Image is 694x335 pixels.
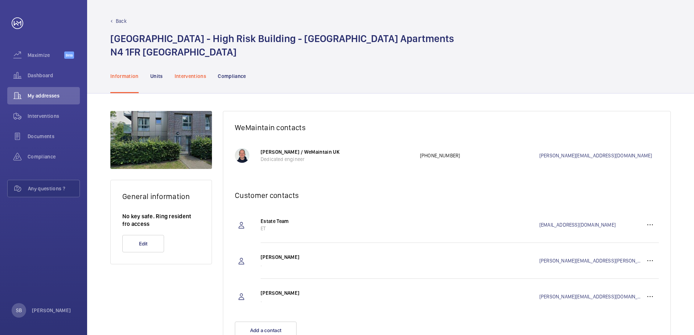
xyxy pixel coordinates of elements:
[28,153,80,160] span: Compliance
[420,152,539,159] p: [PHONE_NUMBER]
[539,152,659,159] a: [PERSON_NAME][EMAIL_ADDRESS][DOMAIN_NAME]
[116,17,127,25] p: Back
[261,225,413,232] p: ET
[539,257,641,264] a: [PERSON_NAME][EMAIL_ADDRESS][PERSON_NAME][DOMAIN_NAME]
[28,72,80,79] span: Dashboard
[261,156,413,163] p: Dedicated engineer
[110,32,454,59] h1: [GEOGRAPHIC_DATA] - High Risk Building - [GEOGRAPHIC_DATA] Apartments N4 1FR [GEOGRAPHIC_DATA]
[28,133,80,140] span: Documents
[218,73,246,80] p: Compliance
[28,185,79,192] span: Any questions ?
[122,192,200,201] h2: General information
[261,289,413,297] p: [PERSON_NAME]
[261,148,413,156] p: [PERSON_NAME] / WeMaintain UK
[150,73,163,80] p: Units
[175,73,207,80] p: Interventions
[539,293,641,300] a: [PERSON_NAME][EMAIL_ADDRESS][DOMAIN_NAME]
[261,297,413,304] p: .
[235,191,659,200] h2: Customer contacts
[28,51,64,59] span: Maximize
[28,92,80,99] span: My addresses
[261,218,413,225] p: Estate Team
[16,307,22,314] p: SB
[122,212,200,228] p: No key safe. Ring resident fro access
[110,73,139,80] p: Information
[235,123,659,132] h2: WeMaintain contacts
[64,51,74,59] span: Beta
[122,235,164,252] button: Edit
[539,221,641,228] a: [EMAIL_ADDRESS][DOMAIN_NAME]
[28,112,80,120] span: Interventions
[261,261,413,268] p: .
[32,307,71,314] p: [PERSON_NAME]
[261,253,413,261] p: [PERSON_NAME]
